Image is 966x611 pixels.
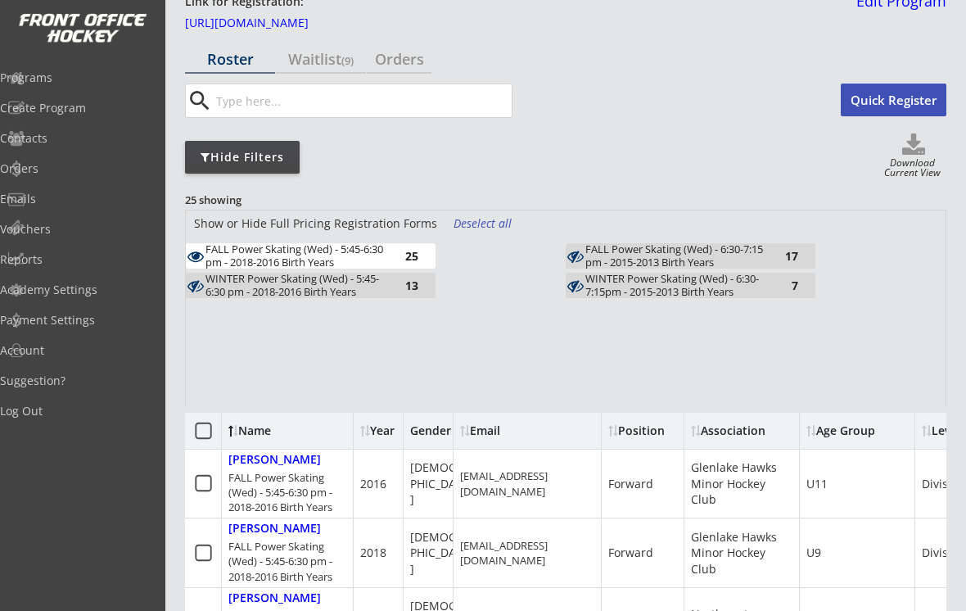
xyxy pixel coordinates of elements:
[228,539,346,584] div: FALL Power Skating (Wed) - 5:45-6:30 pm - 2018-2016 Birth Years
[185,17,349,35] a: [URL][DOMAIN_NAME]
[228,453,321,467] div: [PERSON_NAME]
[806,476,828,492] div: U11
[360,476,386,492] div: 2016
[608,476,653,492] div: Forward
[386,250,418,262] div: 25
[841,84,946,116] button: Quick Register
[691,459,792,508] div: Glenlake Hawks Minor Hockey Club
[205,273,386,298] div: WINTER Power Skating (Wed) - 5:45-6:30 pm - 2018-2016 Birth Years
[185,149,300,165] div: Hide Filters
[806,545,821,561] div: U9
[691,425,765,437] div: Association
[186,215,445,232] div: Show or Hide Full Pricing Registration Forms
[205,243,386,269] div: FALL Power Skating (Wed) - 5:45-6:30 pm - 2018-2016 Birth Years
[585,243,765,269] div: FALL Power Skating (Wed) - 6:30-7:15 pm - 2015-2013 Birth Years
[18,13,147,43] img: FOH%20White%20Logo%20Transparent.png
[806,425,875,437] div: Age Group
[460,538,594,568] div: [EMAIL_ADDRESS][DOMAIN_NAME]
[878,158,946,180] div: Download Current View
[460,425,594,437] div: Email
[186,88,213,114] button: search
[881,134,946,158] button: Click to download full roster. Your browser settings may try to block it, check your security set...
[360,545,386,561] div: 2018
[213,84,512,117] input: Type here...
[922,425,960,437] div: Level
[228,425,362,437] div: Name
[341,53,354,68] font: (9)
[454,215,514,232] div: Deselect all
[765,279,798,292] div: 7
[410,529,473,577] div: [DEMOGRAPHIC_DATA]
[185,52,275,66] div: Roster
[608,425,677,437] div: Position
[460,468,594,498] div: [EMAIL_ADDRESS][DOMAIN_NAME]
[367,52,431,66] div: Orders
[410,459,473,508] div: [DEMOGRAPHIC_DATA]
[228,470,346,515] div: FALL Power Skating (Wed) - 5:45-6:30 pm - 2018-2016 Birth Years
[765,250,798,262] div: 17
[276,52,366,66] div: Waitlist
[228,522,321,536] div: [PERSON_NAME]
[691,529,792,577] div: Glenlake Hawks Minor Hockey Club
[585,273,765,298] div: WINTER Power Skating (Wed) - 6:30-7:15pm - 2015-2013 Birth Years
[228,591,321,605] div: [PERSON_NAME]
[360,425,401,437] div: Year
[185,192,303,207] div: 25 showing
[608,545,653,561] div: Forward
[386,279,418,292] div: 13
[410,425,459,437] div: Gender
